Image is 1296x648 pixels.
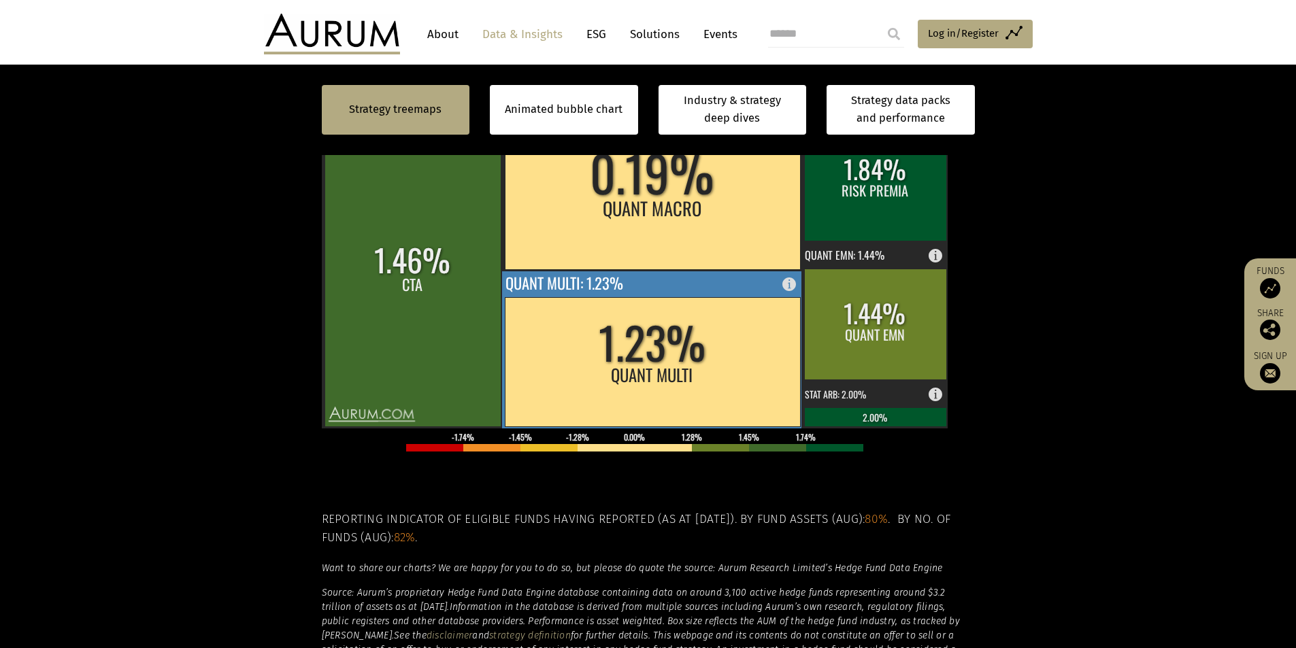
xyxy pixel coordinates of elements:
a: Log in/Register [918,20,1033,48]
a: strategy definition [489,630,571,641]
a: Solutions [623,22,686,47]
h5: Reporting indicator of eligible funds having reported (as at [DATE]). By fund assets (Aug): . By ... [322,511,975,547]
em: Source: Aurum’s proprietary Hedge Fund Data Engine database containing data on around 3,100 activ... [322,587,946,613]
a: Strategy treemaps [349,101,442,118]
a: Industry & strategy deep dives [659,85,807,135]
a: Strategy data packs and performance [827,85,975,135]
em: Want to share our charts? We are happy for you to do so, but please do quote the source: Aurum Re... [322,562,943,574]
a: ESG [580,22,613,47]
div: Share [1251,309,1289,340]
a: Events [697,22,737,47]
span: Log in/Register [928,25,999,41]
a: Funds [1251,265,1289,299]
a: Animated bubble chart [505,101,622,118]
em: and [472,630,489,641]
input: Submit [880,20,908,48]
img: Sign up to our newsletter [1260,363,1280,383]
em: See the [394,630,427,641]
a: Data & Insights [476,22,569,47]
span: 82% [394,530,416,545]
span: 80% [865,512,888,526]
em: Information in the database is derived from multiple sources including Aurum’s own research, regu... [322,601,960,641]
a: Sign up [1251,350,1289,383]
a: About [420,22,465,47]
img: Share this post [1260,320,1280,340]
img: Access Funds [1260,278,1280,299]
a: disclaimer [427,630,473,641]
img: Aurum [264,14,400,54]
